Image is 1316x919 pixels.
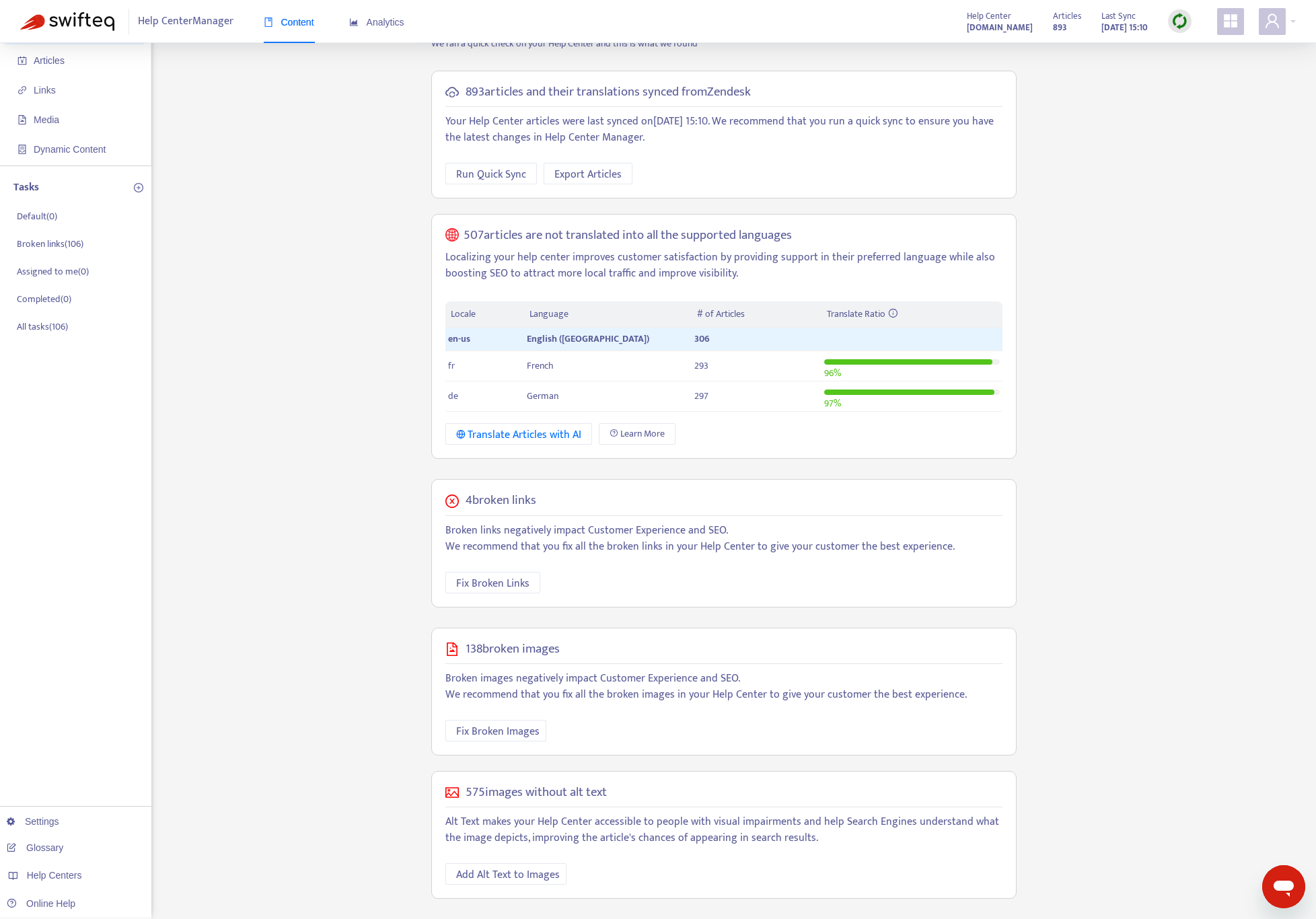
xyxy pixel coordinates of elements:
span: picture [445,786,459,799]
p: Alt Text makes your Help Center accessible to people with visual impairments and help Search Engi... [445,814,1002,846]
span: 96 % [824,365,841,381]
strong: [DOMAIN_NAME] [967,20,1033,35]
span: container [17,145,27,154]
span: cloud-sync [445,85,459,99]
span: Articles [34,55,65,66]
span: 297 [694,388,708,404]
p: Your Help Center articles were last synced on [DATE] 15:10 . We recommend that you run a quick sy... [445,114,1002,146]
span: Help Center [967,9,1011,24]
span: close-circle [445,494,459,508]
span: account-book [17,56,27,65]
p: Completed ( 0 ) [17,292,71,306]
span: Fix Broken Links [456,575,529,592]
span: de [448,388,458,404]
strong: [DATE] 15:10 [1101,20,1148,35]
button: Add Alt Text to Images [445,863,566,885]
span: Last Sync [1101,9,1136,24]
span: appstore [1222,13,1239,29]
span: Export Articles [554,166,622,183]
th: Language [524,301,691,328]
h5: 507 articles are not translated into all the supported languages [464,228,792,244]
h5: 575 images without alt text [466,785,607,801]
span: French [527,358,554,373]
span: 306 [694,331,710,346]
iframe: Button to launch messaging window [1262,865,1305,908]
span: Media [34,114,59,125]
span: area-chart [349,17,359,27]
p: Broken links ( 106 ) [17,237,83,251]
span: Help Center Manager [138,9,233,34]
button: Fix Broken Links [445,572,540,593]
span: en-us [448,331,470,346]
span: link [17,85,27,95]
div: Translate Articles with AI [456,427,582,443]
button: Translate Articles with AI [445,423,593,445]
p: Default ( 0 ) [17,209,57,223]
span: Articles [1053,9,1081,24]
span: Run Quick Sync [456,166,526,183]
th: Locale [445,301,525,328]
span: 293 [694,358,708,373]
span: global [445,228,459,244]
span: Content [264,17,314,28]
h5: 4 broken links [466,493,536,509]
span: book [264,17,273,27]
p: All tasks ( 106 ) [17,320,68,334]
strong: 893 [1053,20,1067,35]
a: Glossary [7,842,63,853]
span: Analytics [349,17,404,28]
th: # of Articles [692,301,821,328]
span: fr [448,358,455,373]
a: Online Help [7,898,75,909]
span: Links [34,85,56,96]
p: Tasks [13,180,39,196]
span: Add Alt Text to Images [456,867,560,883]
button: Export Articles [544,163,632,184]
img: sync.dc5367851b00ba804db3.png [1171,13,1188,30]
a: Learn More [599,423,675,445]
span: Learn More [620,427,665,441]
div: Translate Ratio [827,307,996,322]
span: German [527,388,558,404]
h5: 893 articles and their translations synced from Zendesk [466,85,751,100]
img: Swifteq [20,12,114,31]
span: Dynamic Content [34,144,106,155]
button: Run Quick Sync [445,163,537,184]
a: Settings [7,816,59,827]
span: English ([GEOGRAPHIC_DATA]) [527,331,649,346]
span: file-image [17,115,27,124]
p: Broken links negatively impact Customer Experience and SEO. We recommend that you fix all the bro... [445,523,1002,555]
h5: 138 broken images [466,642,560,657]
button: Fix Broken Images [445,720,546,741]
p: We ran a quick check on your Help Center and this is what we found [421,36,1027,50]
p: Assigned to me ( 0 ) [17,264,89,279]
a: [DOMAIN_NAME] [967,20,1033,35]
span: plus-circle [134,183,143,192]
span: Fix Broken Images [456,723,540,740]
span: user [1264,13,1280,29]
p: Broken images negatively impact Customer Experience and SEO. We recommend that you fix all the br... [445,671,1002,703]
span: 97 % [824,396,841,411]
span: Help Centers [27,870,82,881]
p: Localizing your help center improves customer satisfaction by providing support in their preferre... [445,250,1002,282]
span: file-image [445,642,459,656]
